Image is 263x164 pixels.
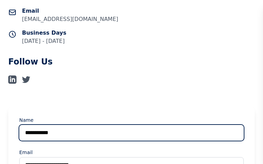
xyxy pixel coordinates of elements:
[22,37,66,45] p: [DATE] - [DATE]
[19,117,244,124] label: Name
[22,7,118,15] h3: Email
[22,15,118,23] p: [EMAIL_ADDRESS][DOMAIN_NAME]
[8,56,255,67] h2: Follow Us
[22,29,66,37] h3: Business Days
[19,149,244,156] label: Email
